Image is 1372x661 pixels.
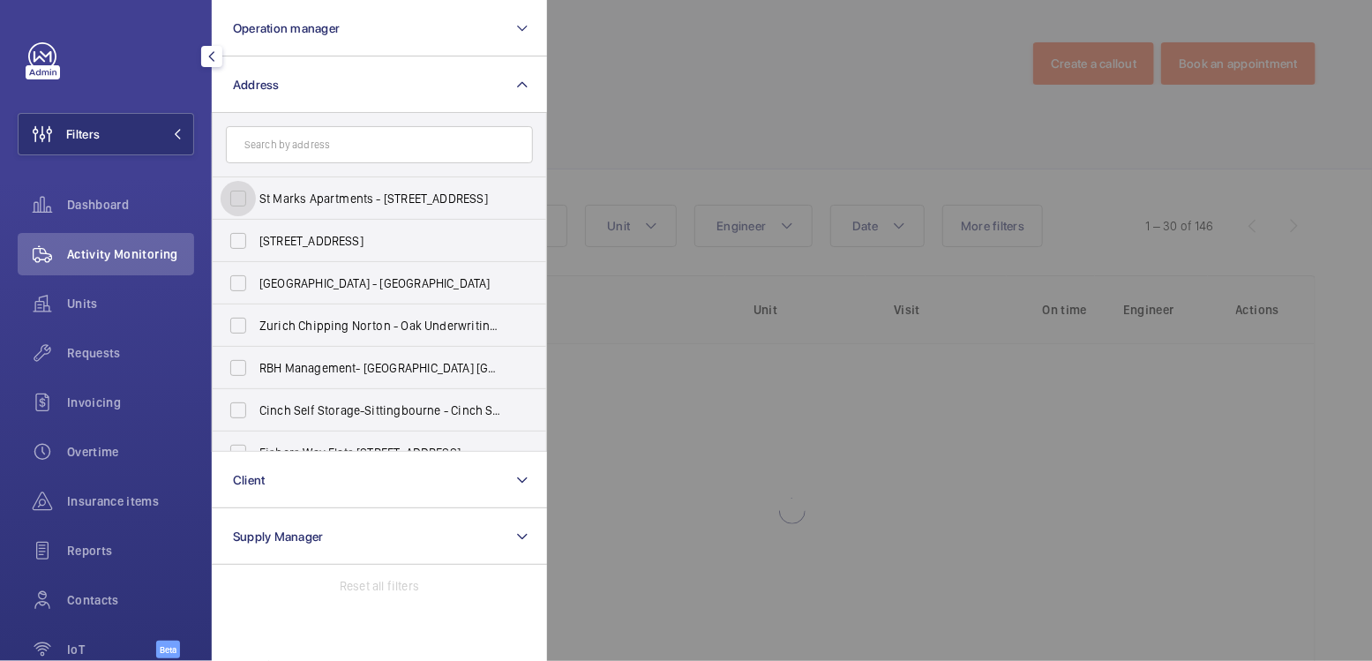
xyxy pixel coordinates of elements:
[66,125,100,143] span: Filters
[67,492,194,510] span: Insurance items
[156,641,180,658] span: Beta
[67,443,194,461] span: Overtime
[67,245,194,263] span: Activity Monitoring
[67,591,194,609] span: Contacts
[18,113,194,155] button: Filters
[67,196,194,214] span: Dashboard
[67,295,194,312] span: Units
[67,344,194,362] span: Requests
[67,394,194,411] span: Invoicing
[67,641,156,658] span: IoT
[67,542,194,560] span: Reports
